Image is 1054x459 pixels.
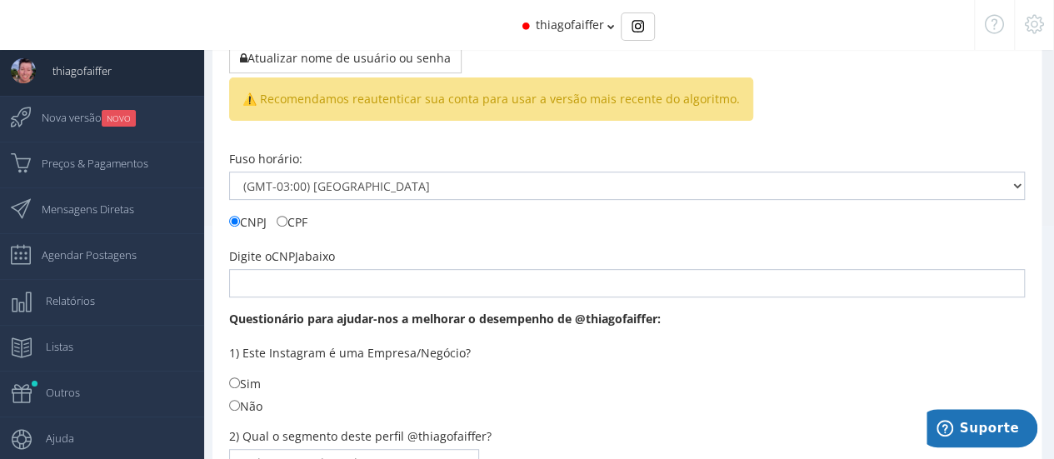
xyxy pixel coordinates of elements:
span: CNPJ [272,248,298,264]
iframe: Abre um widget para que você possa encontrar mais informações [927,409,1037,451]
img: Instagram_simple_icon.svg [632,20,644,32]
button: Atualizar nome de usuário ou senha [229,44,462,72]
span: ⚠️ Recomendamos reautenticar sua conta para usar a versão mais recente do algoritmo. [229,77,753,121]
label: Digite o abaixo [229,248,335,265]
label: Sim [229,374,261,392]
span: thiagofaiffer [36,50,112,92]
span: Agendar Postagens [25,234,137,276]
label: CNPJ [229,212,267,231]
span: Ajuda [29,417,74,459]
span: Preços & Pagamentos [25,142,148,184]
span: Listas [29,326,73,367]
div: Basic example [621,12,655,41]
span: Nova versão [25,97,136,138]
input: CPF [277,216,287,227]
img: User Image [11,58,36,83]
input: CNPJ [229,216,240,227]
span: Relatórios [29,280,95,322]
span: Outros [29,372,80,413]
input: Sim [229,377,240,388]
label: 2) Qual o segmento deste perfil @thiagofaiffer? [229,428,492,445]
b: Questionário para ajudar-nos a melhorar o desempenho de @thiagofaiffer: [229,311,661,327]
span: Mensagens Diretas [25,188,134,230]
label: Fuso horário: [229,151,302,167]
span: thiagofaiffer [536,17,604,32]
label: CPF [277,212,307,231]
small: NOVO [102,110,136,127]
label: Não [229,397,262,415]
label: 1) Este Instagram é uma Empresa/Negócio? [229,345,471,362]
input: Não [229,400,240,411]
